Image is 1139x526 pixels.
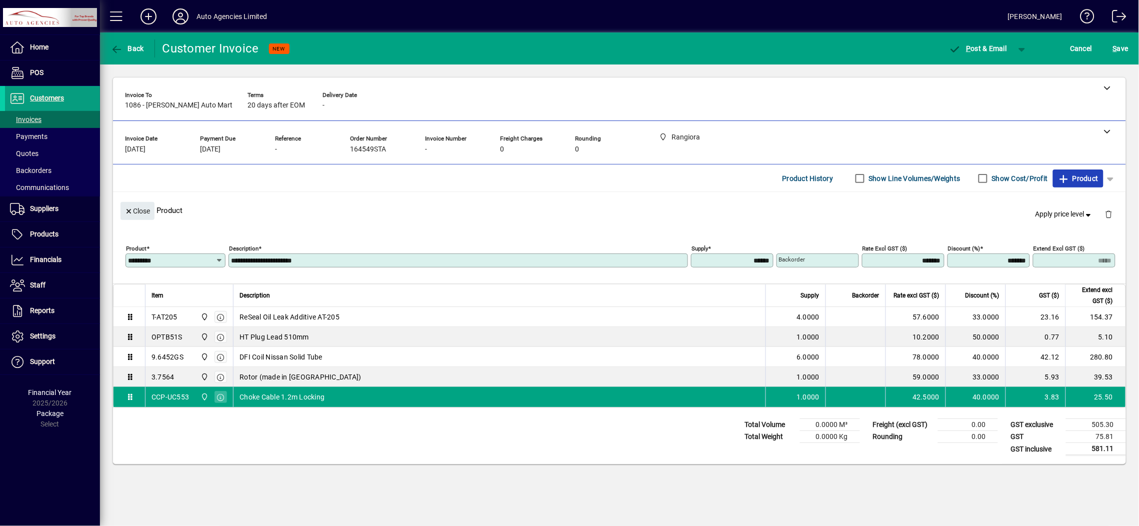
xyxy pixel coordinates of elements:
[800,431,860,443] td: 0.0000 Kg
[124,203,150,219] span: Close
[5,128,100,145] a: Payments
[151,352,183,362] div: 9.6452GS
[198,331,209,342] span: Rangiora
[1053,169,1103,187] button: Product
[5,179,100,196] a: Communications
[740,419,800,431] td: Total Volume
[945,367,1005,387] td: 33.0000
[1072,2,1094,34] a: Knowledge Base
[1066,443,1126,455] td: 581.11
[151,332,182,342] div: OPTB51S
[151,392,189,402] div: CCP-UC553
[1005,367,1065,387] td: 5.93
[990,173,1048,183] label: Show Cost/Profit
[1070,40,1092,56] span: Cancel
[945,327,1005,347] td: 50.0000
[945,387,1005,407] td: 40.0000
[1006,419,1066,431] td: GST exclusive
[949,44,1007,52] span: ost & Email
[162,40,259,56] div: Customer Invoice
[28,388,72,396] span: Financial Year
[30,332,55,340] span: Settings
[10,149,38,157] span: Quotes
[966,44,971,52] span: P
[892,312,939,322] div: 57.6000
[892,372,939,382] div: 59.0000
[691,245,708,252] mat-label: Supply
[151,372,174,382] div: 3.7564
[782,170,833,186] span: Product History
[938,419,998,431] td: 0.00
[30,306,54,314] span: Reports
[1113,44,1117,52] span: S
[36,409,63,417] span: Package
[5,273,100,298] a: Staff
[120,202,154,220] button: Close
[30,255,61,263] span: Financials
[1110,39,1131,57] button: Save
[892,352,939,362] div: 78.0000
[1097,202,1121,226] button: Delete
[1058,170,1098,186] span: Product
[500,145,504,153] span: 0
[5,324,100,349] a: Settings
[200,145,220,153] span: [DATE]
[30,357,55,365] span: Support
[1006,443,1066,455] td: GST inclusive
[126,245,146,252] mat-label: Product
[1072,284,1113,306] span: Extend excl GST ($)
[1065,367,1125,387] td: 39.53
[740,431,800,443] td: Total Weight
[5,196,100,221] a: Suppliers
[198,391,209,402] span: Rangiora
[797,352,820,362] span: 6.0000
[229,245,258,252] mat-label: Description
[868,431,938,443] td: Rounding
[797,392,820,402] span: 1.0000
[1005,307,1065,327] td: 23.16
[30,230,58,238] span: Products
[30,204,58,212] span: Suppliers
[5,60,100,85] a: POS
[239,352,322,362] span: DFI Coil Nissan Solid Tube
[239,332,309,342] span: HT Plug Lead 510mm
[1008,8,1062,24] div: [PERSON_NAME]
[1104,2,1126,34] a: Logout
[110,44,144,52] span: Back
[1066,419,1126,431] td: 505.30
[100,39,155,57] app-page-header-button: Back
[867,173,960,183] label: Show Line Volumes/Weights
[10,115,41,123] span: Invoices
[425,145,427,153] span: -
[5,35,100,60] a: Home
[1097,209,1121,218] app-page-header-button: Delete
[239,372,361,382] span: Rotor (made in [GEOGRAPHIC_DATA])
[125,101,232,109] span: 1086 - [PERSON_NAME] Auto Mart
[944,39,1012,57] button: Post & Email
[164,7,196,25] button: Profile
[10,166,51,174] span: Backorders
[1006,431,1066,443] td: GST
[5,145,100,162] a: Quotes
[30,94,64,102] span: Customers
[198,351,209,362] span: Rangiora
[801,290,819,301] span: Supply
[108,39,146,57] button: Back
[5,162,100,179] a: Backorders
[5,222,100,247] a: Products
[797,312,820,322] span: 4.0000
[30,43,48,51] span: Home
[1113,40,1128,56] span: ave
[30,68,43,76] span: POS
[151,290,163,301] span: Item
[868,419,938,431] td: Freight (excl GST)
[125,145,145,153] span: [DATE]
[30,281,45,289] span: Staff
[779,256,805,263] mat-label: Backorder
[1068,39,1095,57] button: Cancel
[239,392,324,402] span: Choke Cable 1.2m Locking
[132,7,164,25] button: Add
[198,311,209,322] span: Rangiora
[1065,327,1125,347] td: 5.10
[5,247,100,272] a: Financials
